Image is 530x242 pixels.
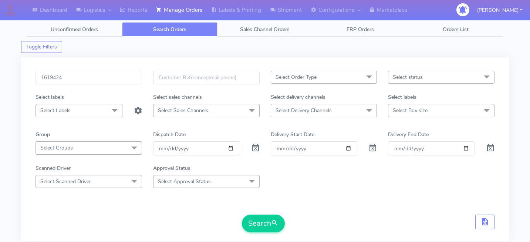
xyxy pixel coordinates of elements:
label: Delivery Start Date [271,131,314,138]
label: Scanned Driver [36,164,71,172]
label: Select labels [36,93,64,101]
span: Select Groups [40,144,73,151]
label: Select sales channels [153,93,202,101]
ul: Tabs [27,22,503,37]
span: Select Delivery Channels [276,107,332,114]
span: Select Labels [40,107,71,114]
span: Search Orders [153,26,186,33]
span: Sales Channel Orders [240,26,290,33]
input: Customer Reference(email,phone) [153,71,260,84]
span: Select Scanned Driver [40,178,91,185]
label: Approval Status [153,164,190,172]
span: Unconfirmed Orders [51,26,98,33]
span: Orders List [443,26,469,33]
span: Select Approval Status [158,178,211,185]
span: ERP Orders [347,26,374,33]
label: Select labels [388,93,416,101]
label: Delivery End Date [388,131,429,138]
button: [PERSON_NAME] [472,3,528,18]
label: Select delivery channels [271,93,325,101]
button: Toggle Filters [21,41,62,53]
span: Select Sales Channels [158,107,208,114]
span: Select Box size [393,107,428,114]
label: Dispatch Date [153,131,186,138]
input: Order Id [36,71,142,84]
button: Search [242,215,285,232]
span: Select Order Type [276,74,317,81]
label: Group [36,131,50,138]
span: Select status [393,74,423,81]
